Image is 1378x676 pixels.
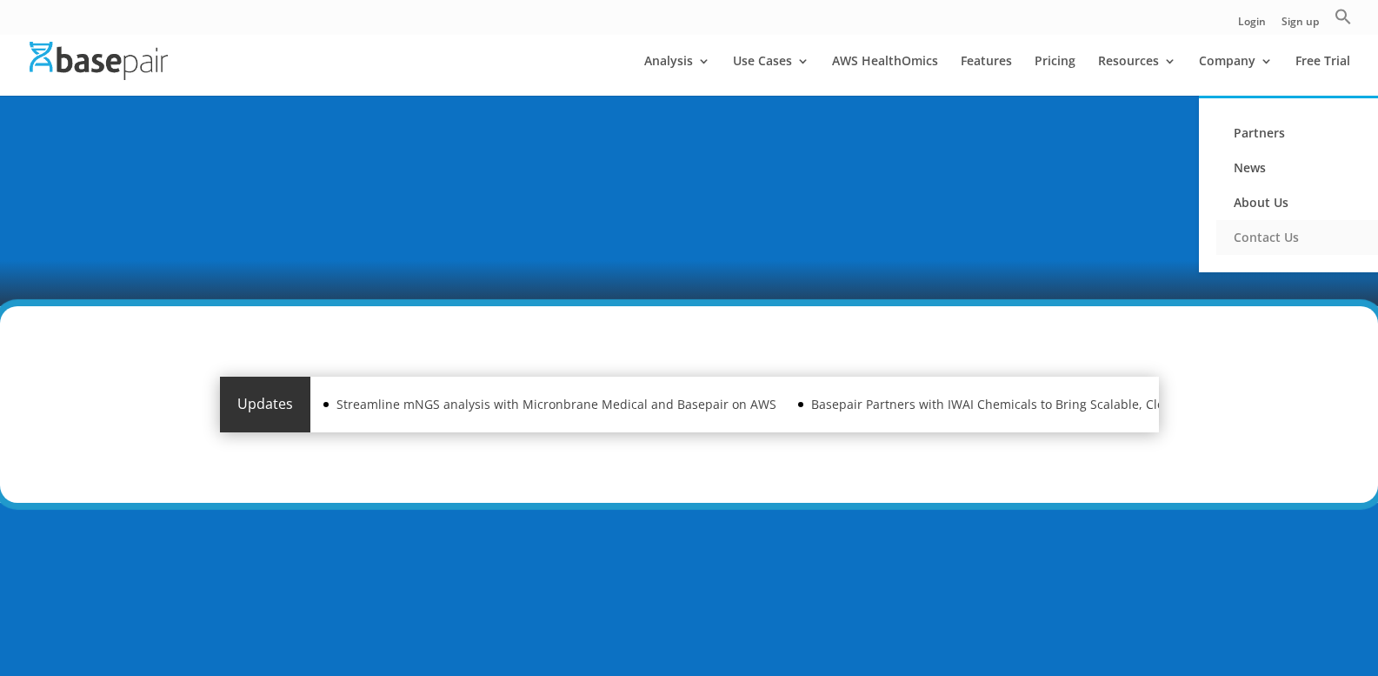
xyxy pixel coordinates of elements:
a: Use Cases [733,55,809,96]
a: Login [1238,17,1266,35]
a: Sign up [1281,17,1319,35]
svg: Search [1335,8,1352,25]
a: Search Icon Link [1335,8,1352,35]
a: Features [961,55,1012,96]
a: Analysis [644,55,710,96]
a: AWS HealthOmics [832,55,938,96]
img: Basepair [30,42,168,79]
a: Free Trial [1295,55,1350,96]
a: Pricing [1035,55,1075,96]
a: Company [1199,55,1273,96]
a: Resources [1098,55,1176,96]
div: Updates [220,377,310,432]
